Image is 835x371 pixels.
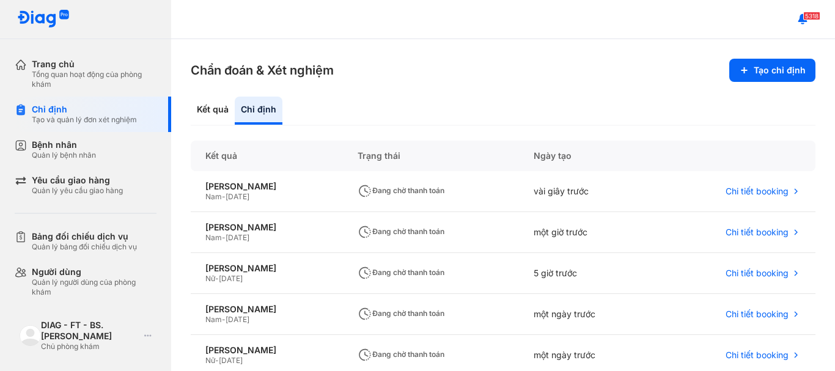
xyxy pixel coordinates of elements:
[358,186,444,195] span: Đang chờ thanh toán
[205,304,328,315] div: [PERSON_NAME]
[205,345,328,356] div: [PERSON_NAME]
[358,268,444,277] span: Đang chờ thanh toán
[726,309,789,320] span: Chi tiết booking
[32,175,123,186] div: Yêu cầu giao hàng
[226,192,249,201] span: [DATE]
[226,315,249,324] span: [DATE]
[32,277,156,297] div: Quản lý người dùng của phòng khám
[222,233,226,242] span: -
[191,62,334,79] h3: Chẩn đoán & Xét nghiệm
[32,139,96,150] div: Bệnh nhân
[32,59,156,70] div: Trang chủ
[32,104,137,115] div: Chỉ định
[222,315,226,324] span: -
[519,294,657,335] div: một ngày trước
[32,150,96,160] div: Quản lý bệnh nhân
[222,192,226,201] span: -
[191,97,235,125] div: Kết quả
[205,181,328,192] div: [PERSON_NAME]
[205,315,222,324] span: Nam
[358,227,444,236] span: Đang chờ thanh toán
[803,12,820,20] span: 5318
[726,227,789,238] span: Chi tiết booking
[32,231,137,242] div: Bảng đối chiếu dịch vụ
[215,274,219,283] span: -
[219,356,243,365] span: [DATE]
[32,115,137,125] div: Tạo và quản lý đơn xét nghiệm
[205,222,328,233] div: [PERSON_NAME]
[726,268,789,279] span: Chi tiết booking
[205,233,222,242] span: Nam
[358,350,444,359] span: Đang chờ thanh toán
[519,212,657,253] div: một giờ trước
[519,253,657,294] div: 5 giờ trước
[729,59,815,82] button: Tạo chỉ định
[726,350,789,361] span: Chi tiết booking
[41,342,139,351] div: Chủ phòng khám
[205,192,222,201] span: Nam
[32,242,137,252] div: Quản lý bảng đối chiếu dịch vụ
[20,325,41,347] img: logo
[32,186,123,196] div: Quản lý yêu cầu giao hàng
[343,141,519,171] div: Trạng thái
[219,274,243,283] span: [DATE]
[205,274,215,283] span: Nữ
[41,320,139,342] div: DIAG - FT - BS. [PERSON_NAME]
[226,233,249,242] span: [DATE]
[519,141,657,171] div: Ngày tạo
[726,186,789,197] span: Chi tiết booking
[32,266,156,277] div: Người dùng
[235,97,282,125] div: Chỉ định
[17,10,70,29] img: logo
[358,309,444,318] span: Đang chờ thanh toán
[205,356,215,365] span: Nữ
[215,356,219,365] span: -
[205,263,328,274] div: [PERSON_NAME]
[519,171,657,212] div: vài giây trước
[191,141,343,171] div: Kết quả
[32,70,156,89] div: Tổng quan hoạt động của phòng khám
